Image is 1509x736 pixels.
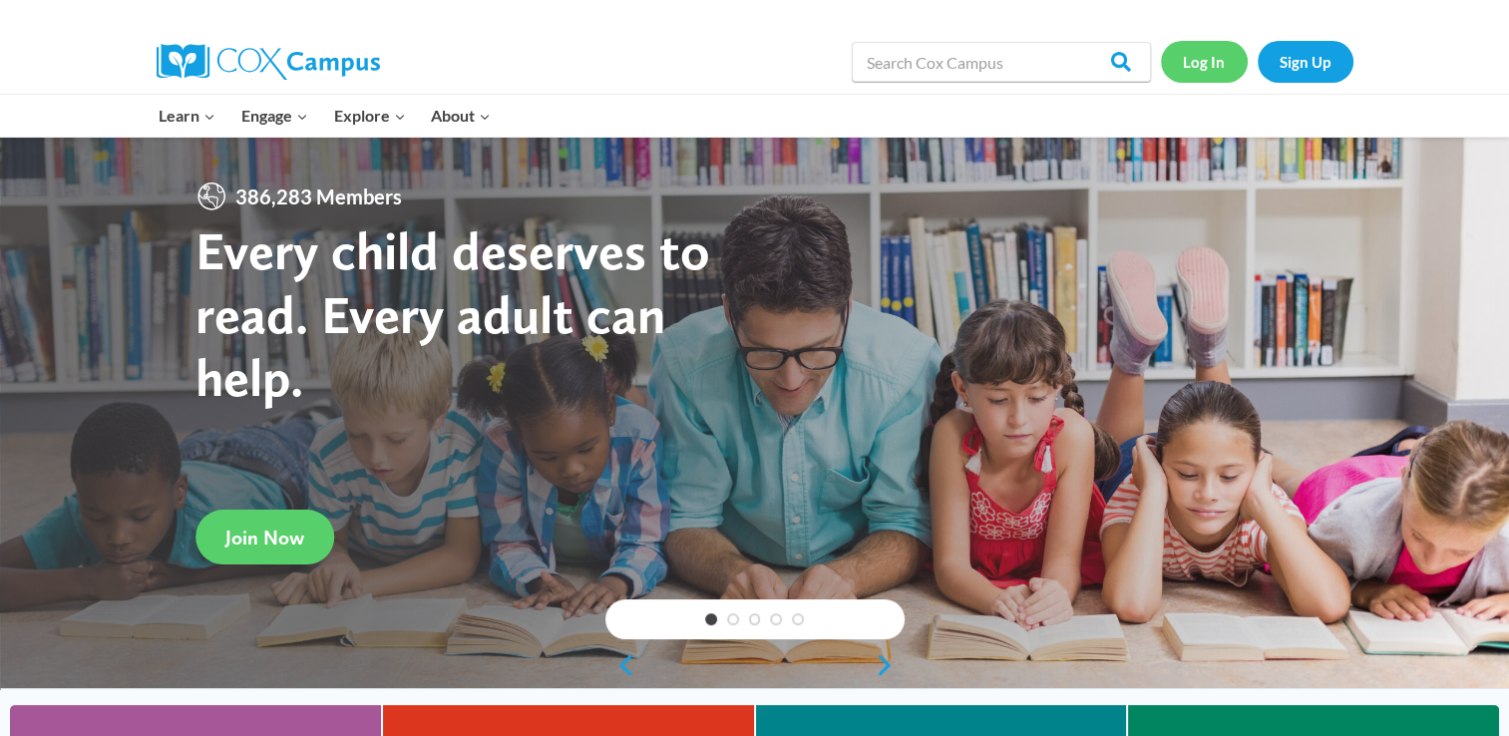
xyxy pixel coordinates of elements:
[852,42,1151,82] input: Search Cox Campus
[157,44,380,80] img: Cox Campus
[147,95,504,137] nav: Primary Navigation
[705,613,717,625] a: 1
[1161,41,1248,82] a: Log In
[195,511,334,565] a: Join Now
[605,653,635,677] a: previous
[1161,41,1353,82] nav: Secondary Navigation
[770,613,782,625] a: 4
[147,95,229,137] button: Child menu of Learn
[875,653,905,677] a: next
[228,95,321,137] button: Child menu of Engage
[727,613,739,625] a: 2
[792,613,804,625] a: 5
[195,218,710,409] strong: Every child deserves to read. Every adult can help.
[321,95,419,137] button: Child menu of Explore
[1258,41,1353,82] a: Sign Up
[225,526,304,550] span: Join Now
[749,613,761,625] a: 3
[418,95,504,137] button: Child menu of About
[605,645,905,685] div: content slider buttons
[227,181,410,212] span: 386,283 Members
